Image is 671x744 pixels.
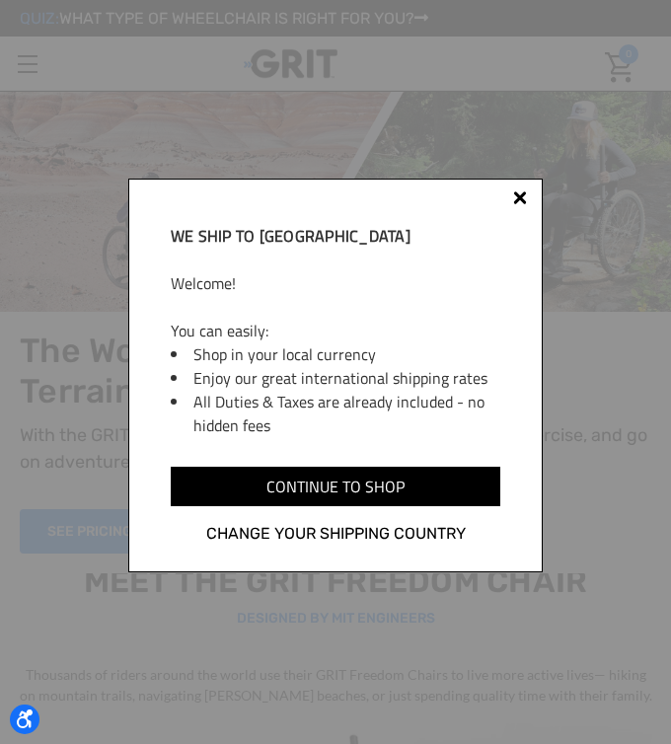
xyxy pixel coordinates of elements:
input: Continue to shop [171,467,500,506]
h2: We ship to [GEOGRAPHIC_DATA] [171,224,500,248]
p: You can easily: [171,319,500,342]
li: Enjoy our great international shipping rates [193,366,500,390]
iframe: Tidio Chat [402,617,662,709]
li: Shop in your local currency [193,342,500,366]
a: Change your shipping country [171,521,500,547]
p: Welcome! [171,271,500,295]
li: All Duties & Taxes are already included - no hidden fees [193,390,500,437]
